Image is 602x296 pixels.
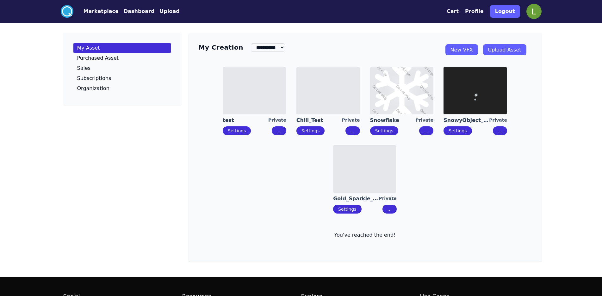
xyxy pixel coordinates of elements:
button: Upload [159,8,179,15]
img: imgAlt [444,67,507,114]
a: Snowflake [370,117,416,124]
p: You've reached the end! [199,231,531,239]
a: Settings [449,128,467,133]
a: Gold_Sparkle_VFX [333,195,379,202]
div: Private [489,117,507,124]
a: Settings [228,128,246,133]
button: Settings [223,126,251,135]
button: Settings [333,205,361,214]
a: test [223,117,268,124]
button: ... [493,126,507,135]
a: Sales [73,63,171,73]
p: Organization [77,86,109,91]
button: Logout [490,5,520,18]
button: ... [272,126,286,135]
a: Marketplace [73,8,119,15]
a: Settings [375,128,393,133]
button: ... [345,126,360,135]
img: imgAlt [223,67,286,114]
a: Upload Asset [483,44,526,55]
a: Logout [490,3,520,20]
a: New VFX [445,44,478,55]
img: imgAlt [296,67,360,114]
a: Purchased Asset [73,53,171,63]
a: Subscriptions [73,73,171,83]
h3: My Creation [199,43,243,52]
p: Sales [77,66,91,71]
div: Private [342,117,360,124]
button: Settings [444,126,472,135]
button: Cart [447,8,459,15]
a: Dashboard [119,8,155,15]
p: Subscriptions [77,76,111,81]
button: Profile [465,8,484,15]
div: Private [416,117,434,124]
button: Marketplace [84,8,119,15]
div: Private [268,117,286,124]
button: Settings [296,126,325,135]
a: Upload [154,8,179,15]
img: profile [526,4,542,19]
p: Purchased Asset [77,56,119,61]
button: ... [382,205,397,214]
button: ... [419,126,433,135]
a: Settings [301,128,320,133]
a: Organization [73,83,171,94]
div: Private [379,195,397,202]
a: Chill_Test [296,117,342,124]
p: My Asset [77,45,100,51]
img: imgAlt [370,67,433,114]
a: SnowyObject_VFX [444,117,489,124]
a: Settings [338,207,356,212]
img: imgAlt [333,145,396,193]
button: Settings [370,126,398,135]
a: My Asset [73,43,171,53]
button: Dashboard [124,8,155,15]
